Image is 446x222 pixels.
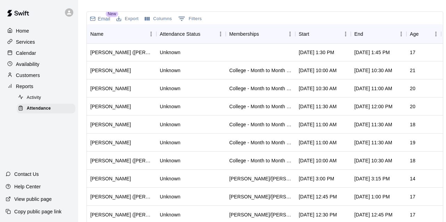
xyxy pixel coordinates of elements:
[354,193,390,200] div: Aug 13, 2025, 1:00 PM
[419,29,428,39] button: Sort
[16,61,40,68] p: Availability
[115,14,140,24] button: Export
[6,70,73,80] div: Customers
[229,193,292,200] div: Tom/Mike - 6 Month Unlimited Membership , Todd/Brad - 6 Month Membership - 2x per week
[160,24,200,44] div: Attendance Status
[299,157,337,164] div: Aug 13, 2025, 10:00 AM
[226,24,295,44] div: Memberships
[299,85,337,92] div: Aug 13, 2025, 10:30 AM
[6,81,73,92] a: Reports
[27,105,51,112] span: Attendance
[285,29,295,39] button: Menu
[354,175,390,182] div: Aug 13, 2025, 3:15 PM
[229,103,292,110] div: College - Month to Month Membership
[160,49,180,56] div: Unknown
[160,121,180,128] div: Unknown
[431,29,441,39] button: Menu
[160,211,180,218] div: Unknown
[354,103,393,110] div: Aug 13, 2025, 12:00 PM
[17,103,78,114] a: Attendance
[229,139,292,146] div: College - Month to Month Membership
[309,29,319,39] button: Sort
[406,24,441,44] div: Age
[27,94,41,101] span: Activity
[14,171,39,178] p: Contact Us
[354,121,392,128] div: Aug 13, 2025, 11:30 AM
[146,29,156,39] button: Menu
[354,211,393,218] div: Aug 13, 2025, 12:45 PM
[410,193,415,200] div: 17
[229,211,292,218] div: Tom/Mike - Full Year Member Unlimited
[16,83,33,90] p: Reports
[90,121,131,128] div: JT Pugliese
[299,193,337,200] div: Aug 13, 2025, 12:45 PM
[410,175,415,182] div: 14
[87,24,156,44] div: Name
[160,139,180,146] div: Unknown
[90,157,153,164] div: Dawson Guerard (Bruno Guerard)
[90,211,153,218] div: ALEX VOLPE (Alex volpe)
[410,24,419,44] div: Age
[14,183,41,190] p: Help Center
[16,27,29,34] p: Home
[90,193,153,200] div: Anthony Caruso (Ralph Caruso)
[17,104,75,113] div: Attendance
[354,67,392,74] div: Aug 13, 2025, 10:30 AM
[90,175,131,182] div: Tripp Fabiano
[215,29,226,39] button: Menu
[299,67,337,74] div: Aug 13, 2025, 10:00 AM
[88,14,112,24] button: Email
[354,139,392,146] div: Aug 13, 2025, 11:30 AM
[160,67,180,74] div: Unknown
[90,67,131,74] div: David Horvath
[299,121,337,128] div: Aug 13, 2025, 11:00 AM
[14,208,61,215] p: Copy public page link
[410,157,415,164] div: 18
[90,103,131,110] div: Ethan McHugh
[17,92,78,103] a: Activity
[299,49,334,56] div: Aug 13, 2025, 1:30 PM
[410,103,415,110] div: 20
[410,85,415,92] div: 20
[143,14,174,24] button: Select columns
[160,103,180,110] div: Unknown
[410,49,415,56] div: 17
[354,85,392,92] div: Aug 13, 2025, 11:00 AM
[354,49,390,56] div: Aug 13, 2025, 1:45 PM
[90,85,131,92] div: Aiden Cody
[259,29,269,39] button: Sort
[340,29,351,39] button: Menu
[6,59,73,69] div: Availability
[410,67,415,74] div: 21
[160,157,180,164] div: Unknown
[104,29,113,39] button: Sort
[410,139,415,146] div: 19
[17,93,75,103] div: Activity
[6,48,73,58] a: Calendar
[160,193,180,200] div: Unknown
[200,29,210,39] button: Sort
[299,211,337,218] div: Aug 13, 2025, 12:30 PM
[229,67,292,74] div: College - Month to Month Membership
[90,24,104,44] div: Name
[106,11,118,17] span: New
[156,24,226,44] div: Attendance Status
[16,50,36,57] p: Calendar
[6,26,73,36] a: Home
[299,175,334,182] div: Aug 13, 2025, 3:00 PM
[363,29,373,39] button: Sort
[229,157,292,164] div: College - Month to Month Membership
[229,121,292,128] div: College - Month to Month Membership
[410,121,415,128] div: 18
[354,24,363,44] div: End
[299,103,337,110] div: Aug 13, 2025, 11:30 AM
[351,24,406,44] div: End
[299,139,337,146] div: Aug 13, 2025, 11:00 AM
[176,13,204,24] button: Show filters
[160,175,180,182] div: Unknown
[6,37,73,47] a: Services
